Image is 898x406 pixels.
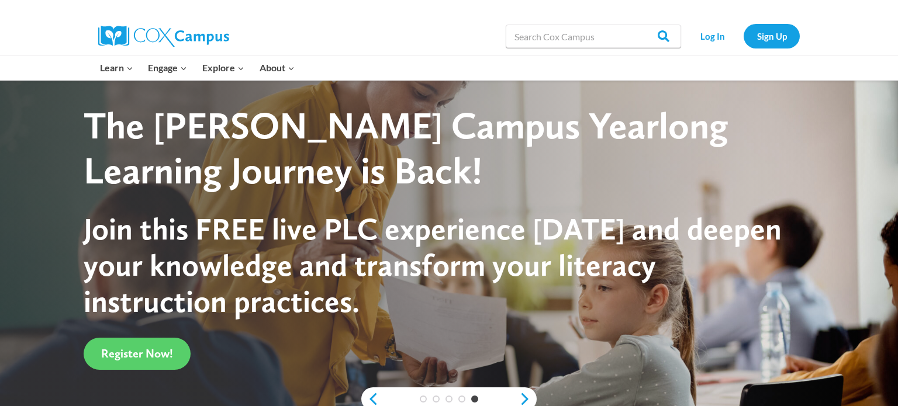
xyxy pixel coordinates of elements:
[458,395,465,402] a: 4
[445,395,453,402] a: 3
[84,338,191,370] a: Register Now!
[101,346,173,360] span: Register Now!
[141,55,195,80] button: Child menu of Engage
[84,103,793,193] div: The [PERSON_NAME] Campus Yearlong Learning Journey is Back!
[519,392,537,406] a: next
[420,395,427,402] a: 1
[92,55,141,80] button: Child menu of Learn
[195,55,252,80] button: Child menu of Explore
[252,55,302,80] button: Child menu of About
[506,25,681,48] input: Search Cox Campus
[687,24,738,48] a: Log In
[433,395,440,402] a: 2
[98,26,229,47] img: Cox Campus
[92,55,302,80] nav: Primary Navigation
[361,392,379,406] a: previous
[471,395,478,402] a: 5
[687,24,800,48] nav: Secondary Navigation
[84,210,782,320] span: Join this FREE live PLC experience [DATE] and deepen your knowledge and transform your literacy i...
[744,24,800,48] a: Sign Up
